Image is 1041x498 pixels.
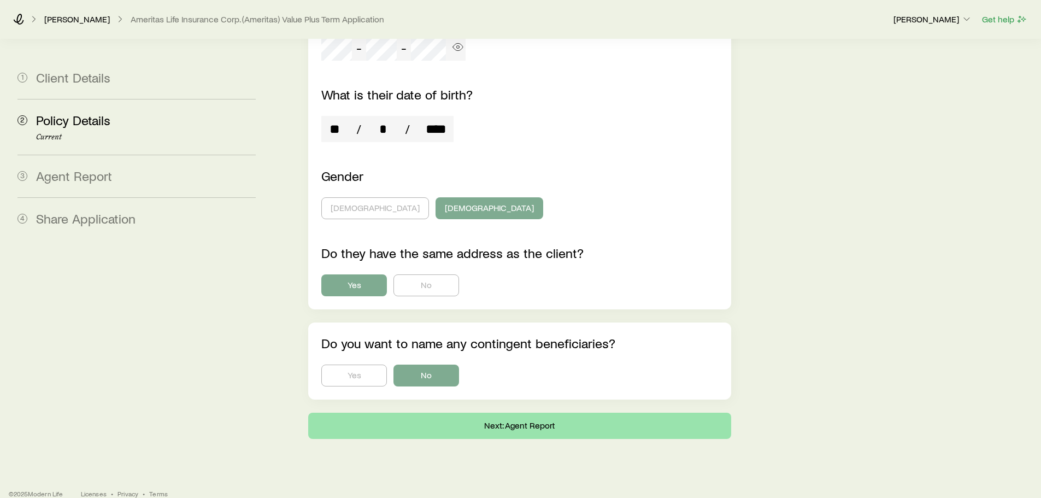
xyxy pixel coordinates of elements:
[321,335,615,351] label: Do you want to name any contingent beneficiaries?
[393,365,459,386] button: No
[352,121,366,137] span: /
[321,86,473,102] label: What is their date of birth?
[111,489,113,498] span: •
[36,112,110,128] span: Policy Details
[401,40,407,55] span: -
[321,365,717,386] div: contingentBeneficiaries.hasContingentBeneficiaries
[36,133,256,142] p: Current
[356,40,362,55] span: -
[17,214,27,224] span: 4
[321,197,429,219] button: [DEMOGRAPHIC_DATA]
[321,168,363,184] label: Gender
[117,489,138,498] a: Privacy
[893,13,973,26] button: [PERSON_NAME]
[143,489,145,498] span: •
[308,413,731,439] button: Next: Agent Report
[893,14,972,25] p: [PERSON_NAME]
[81,489,107,498] a: Licenses
[17,73,27,83] span: 1
[393,274,459,296] button: No
[130,14,385,25] button: Ameritas Life Insurance Corp. (Ameritas) Value Plus Term Application
[9,489,63,498] p: © 2025 Modern Life
[36,210,136,226] span: Share Application
[17,171,27,181] span: 3
[36,168,112,184] span: Agent Report
[401,121,414,137] span: /
[149,489,168,498] a: Terms
[436,197,543,219] button: [DEMOGRAPHIC_DATA]
[44,14,110,25] a: [PERSON_NAME]
[321,274,717,296] div: primaryBeneficiaries.0.individual.address.isSameAsClient
[321,365,387,386] button: Yes
[36,69,110,85] span: Client Details
[981,13,1028,26] button: Get help
[321,274,387,296] button: Yes
[321,245,584,261] label: Do they have the same address as the client?
[17,115,27,125] span: 2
